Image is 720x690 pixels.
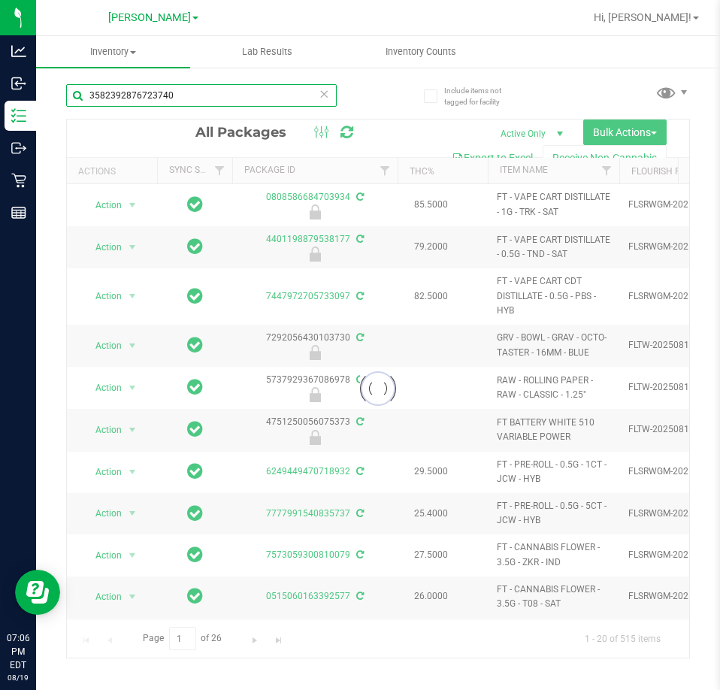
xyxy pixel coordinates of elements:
span: Inventory [36,45,190,59]
input: Search Package ID, Item Name, SKU, Lot or Part Number... [66,84,337,107]
span: Inventory Counts [365,45,476,59]
inline-svg: Reports [11,205,26,220]
a: Inventory [36,36,190,68]
p: 07:06 PM EDT [7,631,29,672]
span: Include items not tagged for facility [444,85,519,107]
span: [PERSON_NAME] [108,11,191,24]
inline-svg: Analytics [11,44,26,59]
iframe: Resource center [15,570,60,615]
inline-svg: Inventory [11,108,26,123]
span: Hi, [PERSON_NAME]! [594,11,691,23]
inline-svg: Outbound [11,141,26,156]
a: Lab Results [190,36,344,68]
inline-svg: Retail [11,173,26,188]
inline-svg: Inbound [11,76,26,91]
span: Clear [319,84,329,104]
p: 08/19 [7,672,29,683]
a: Inventory Counts [344,36,498,68]
span: Lab Results [222,45,313,59]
